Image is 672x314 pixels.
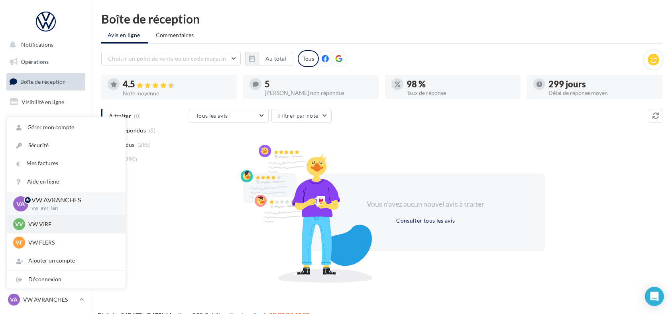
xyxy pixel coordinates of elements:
[20,78,66,85] span: Boîte de réception
[21,58,49,65] span: Opérations
[149,127,156,134] span: (5)
[124,156,138,162] span: (290)
[357,199,494,209] div: Vous n'avez aucun nouvel avis à traiter
[138,142,151,148] span: (285)
[393,216,458,225] button: Consulter tous les avis
[5,173,87,190] a: Calendrier
[5,193,87,216] a: PLV et print personnalisable
[123,91,230,96] div: Note moyenne
[5,219,87,243] a: Campagnes DataOnDemand
[271,109,332,122] button: Filtrer par note
[16,239,23,247] span: VF
[265,90,372,96] div: [PERSON_NAME] non répondus
[5,133,87,150] a: Contacts
[23,296,76,304] p: VW AVRANCHES
[123,80,230,89] div: 4.5
[156,31,194,39] span: Commentaires
[7,154,126,172] a: Mes factures
[245,52,293,65] button: Au total
[101,52,241,65] button: Choisir un point de vente ou un code magasin
[17,199,25,208] span: VA
[5,73,87,90] a: Boîte de réception
[5,53,87,70] a: Opérations
[15,220,23,228] span: VV
[196,112,228,119] span: Tous les avis
[101,13,662,25] div: Boîte de réception
[407,90,514,96] div: Taux de réponse
[31,196,113,205] p: VW AVRANCHES
[109,126,146,134] span: Non répondus
[22,99,64,105] span: Visibilité en ligne
[21,41,53,48] span: Notifications
[5,94,87,111] a: Visibilité en ligne
[548,80,656,89] div: 299 jours
[7,118,126,136] a: Gérer mon compte
[189,109,269,122] button: Tous les avis
[10,296,18,304] span: VA
[5,153,87,170] a: Médiathèque
[7,136,126,154] a: Sécurité
[259,52,293,65] button: Au total
[298,50,319,67] div: Tous
[7,271,126,288] div: Déconnexion
[265,80,372,89] div: 5
[31,205,113,212] p: vw-avr-lan
[108,55,226,62] span: Choisir un point de vente ou un code magasin
[28,220,116,228] p: VW VIRE
[6,292,85,307] a: VA VW AVRANCHES
[28,239,116,247] p: VW FLERS
[7,252,126,270] div: Ajouter un compte
[548,90,656,96] div: Délai de réponse moyen
[7,173,126,191] a: Aide en ligne
[407,80,514,89] div: 98 %
[645,287,664,306] div: Open Intercom Messenger
[5,114,87,130] a: Campagnes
